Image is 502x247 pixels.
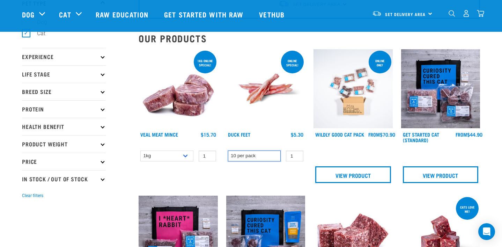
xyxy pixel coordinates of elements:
p: Protein [22,100,106,118]
input: 1 [199,151,216,161]
img: Cat 0 2sec [313,49,393,129]
img: user.png [463,10,470,17]
p: Experience [22,48,106,65]
img: van-moving.png [372,10,382,16]
button: Clear filters [22,192,43,199]
img: home-icon-1@2x.png [449,10,455,17]
a: Duck Feet [228,133,250,136]
a: Dog [22,9,35,20]
p: In Stock / Out Of Stock [22,170,106,188]
p: Price [22,153,106,170]
a: Get Started Cat (Standard) [403,133,439,141]
div: $15.70 [201,132,216,137]
div: 1kg online special! [194,56,216,70]
img: home-icon@2x.png [477,10,484,17]
a: View Product [403,166,479,183]
div: ONLINE ONLY [369,56,391,70]
a: Vethub [252,0,293,28]
a: Get started with Raw [157,0,252,28]
p: Life Stage [22,65,106,83]
div: Cats love me! [456,202,479,217]
div: ONLINE SPECIAL! [281,56,304,70]
a: Cat [59,9,71,20]
div: $44.90 [456,132,482,137]
a: View Product [315,166,391,183]
img: Assortment Of Raw Essential Products For Cats Including, Blue And Black Tote Bag With "Curiosity ... [401,49,480,129]
a: Raw Education [89,0,157,28]
input: 1 [286,151,303,161]
img: Raw Essentials Duck Feet Raw Meaty Bones For Dogs [226,49,305,129]
img: 1160 Veal Meat Mince Medallions 01 [139,49,218,129]
a: Veal Meat Mince [140,133,178,136]
div: $70.90 [368,132,395,137]
div: Open Intercom Messenger [478,223,495,240]
span: FROM [368,133,380,136]
div: $5.30 [291,132,303,137]
span: Set Delivery Area [385,13,426,15]
p: Health Benefit [22,118,106,135]
a: Wildly Good Cat Pack [315,133,364,136]
h2: Our Products [139,33,480,44]
p: Breed Size [22,83,106,100]
span: FROM [456,133,467,136]
label: Cat [26,29,48,38]
p: Product Weight [22,135,106,153]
